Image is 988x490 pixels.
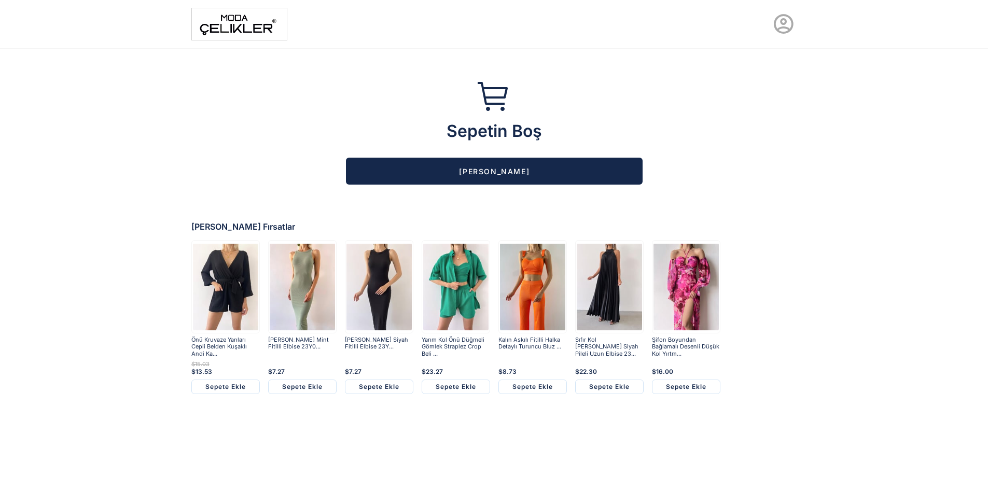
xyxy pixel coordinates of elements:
div: $22.30 [575,368,644,375]
a: Kalın Askılı Fitilli Halka Detaylı Turuncu Bluz ... [498,337,567,357]
button: Sepete Ekle [191,380,260,394]
button: [PERSON_NAME] [346,158,643,185]
button: Sepete Ekle [575,380,644,394]
a: [PERSON_NAME] Siyah Fitilli Elbise 23Y... [345,337,413,357]
a: Önü Kruvaze Yanları Cepli Belden Kuşaklı Andi Ka... [191,337,260,357]
div: $23.27 [422,368,490,375]
a: Yarım Kol Önü Düğmeli Gömlek Straplez Crop Beli ... [422,337,490,357]
button: Sepete Ekle [652,380,720,394]
div: $16.00 [652,368,720,375]
img: sister-elbise-22y000395-4ca5-9.jpg [653,242,719,332]
div: $15.03 [191,361,260,368]
div: Sepetin Boş [346,121,643,141]
div: $8.73 [498,368,567,375]
img: kalin-askili-fitilli-halka-detayli-tur-59-4ef.jpg [500,242,565,332]
img: lana-pileli-uzun-elbise-23y000477-645bdd.jpg [577,242,642,332]
img: pietro-uclu-takim-23y000505-e1b0a8.jpg [423,242,489,332]
div: [PERSON_NAME] Fırsatlar [191,222,797,232]
a: [PERSON_NAME] Mint Fitilli Elbise 23Y0... [268,337,337,357]
img: yanni-elbise-23y000498-5b5b-0.jpg [270,242,335,332]
button: Sepete Ekle [345,380,413,394]
span: [PERSON_NAME] [458,167,530,176]
img: andi-sort-tulum-23y000499-4-4208.jpg [193,242,258,332]
div: $13.53 [191,368,260,375]
img: moda%20-1.png [191,8,287,40]
button: Sepete Ekle [268,380,337,394]
a: Şifon Boyundan Bağlamalı Desenli Düşük Kol Yırtm... [652,337,720,357]
button: Sepete Ekle [422,380,490,394]
a: Sıfır Kol [PERSON_NAME] Siyah Pileli Uzun Elbise 23... [575,337,644,357]
div: $7.27 [268,368,337,375]
button: Sepete Ekle [498,380,567,394]
div: $7.27 [345,368,413,375]
img: yanni-elbise-23y000498--c3915.jpg [346,242,412,332]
